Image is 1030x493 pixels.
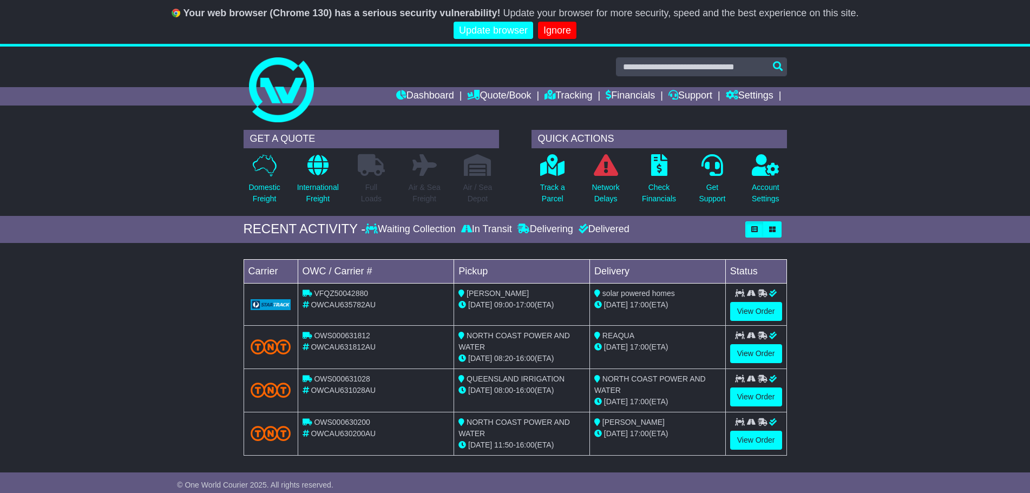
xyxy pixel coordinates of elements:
[458,331,570,351] span: NORTH COAST POWER AND WATER
[602,289,675,298] span: solar powered homes
[468,300,492,309] span: [DATE]
[297,154,339,211] a: InternationalFreight
[594,396,721,407] div: (ETA)
[298,259,454,283] td: OWC / Carrier #
[314,331,370,340] span: OWS000631812
[594,374,706,395] span: NORTH COAST POWER AND WATER
[454,259,590,283] td: Pickup
[177,481,333,489] span: © One World Courier 2025. All rights reserved.
[458,353,585,364] div: - (ETA)
[630,343,649,351] span: 17:00
[311,386,376,395] span: OWCAU631028AU
[515,224,576,235] div: Delivering
[594,341,721,353] div: (ETA)
[409,182,441,205] p: Air & Sea Freight
[751,154,780,211] a: AccountSettings
[591,154,620,211] a: NetworkDelays
[730,387,782,406] a: View Order
[248,182,280,205] p: Domestic Freight
[730,431,782,450] a: View Order
[604,429,628,438] span: [DATE]
[494,386,513,395] span: 08:00
[458,224,515,235] div: In Transit
[594,428,721,439] div: (ETA)
[494,300,513,309] span: 09:00
[251,383,291,397] img: TNT_Domestic.png
[458,385,585,396] div: - (ETA)
[516,441,535,449] span: 16:00
[592,182,619,205] p: Network Delays
[396,87,454,106] a: Dashboard
[248,154,280,211] a: DomesticFreight
[698,154,726,211] a: GetSupport
[467,289,529,298] span: [PERSON_NAME]
[251,426,291,441] img: TNT_Domestic.png
[668,87,712,106] a: Support
[532,130,787,148] div: QUICK ACTIONS
[314,289,368,298] span: VFQZ50042880
[540,182,565,205] p: Track a Parcel
[602,418,665,426] span: [PERSON_NAME]
[311,429,376,438] span: OWCAU630200AU
[604,300,628,309] span: [DATE]
[365,224,458,235] div: Waiting Collection
[251,339,291,354] img: TNT_Domestic.png
[516,386,535,395] span: 16:00
[503,8,858,18] span: Update your browser for more security, speed and the best experience on this site.
[467,374,565,383] span: QUEENSLAND IRRIGATION
[630,300,649,309] span: 17:00
[576,224,629,235] div: Delivered
[314,374,370,383] span: OWS000631028
[540,154,566,211] a: Track aParcel
[244,130,499,148] div: GET A QUOTE
[604,397,628,406] span: [DATE]
[458,439,585,451] div: - (ETA)
[458,299,585,311] div: - (ETA)
[730,302,782,321] a: View Order
[604,343,628,351] span: [DATE]
[752,182,779,205] p: Account Settings
[183,8,501,18] b: Your web browser (Chrome 130) has a serious security vulnerability!
[544,87,592,106] a: Tracking
[594,299,721,311] div: (ETA)
[726,87,773,106] a: Settings
[251,299,291,310] img: GetCarrierServiceLogo
[458,418,570,438] span: NORTH COAST POWER AND WATER
[468,354,492,363] span: [DATE]
[494,354,513,363] span: 08:20
[699,182,725,205] p: Get Support
[730,344,782,363] a: View Order
[589,259,725,283] td: Delivery
[311,343,376,351] span: OWCAU631812AU
[468,386,492,395] span: [DATE]
[630,429,649,438] span: 17:00
[630,397,649,406] span: 17:00
[314,418,370,426] span: OWS000630200
[516,300,535,309] span: 17:00
[454,22,533,40] a: Update browser
[725,259,786,283] td: Status
[641,154,677,211] a: CheckFinancials
[602,331,634,340] span: REAQUA
[467,87,531,106] a: Quote/Book
[494,441,513,449] span: 11:50
[463,182,493,205] p: Air / Sea Depot
[297,182,339,205] p: International Freight
[244,221,366,237] div: RECENT ACTIVITY -
[538,22,576,40] a: Ignore
[606,87,655,106] a: Financials
[468,441,492,449] span: [DATE]
[358,182,385,205] p: Full Loads
[244,259,298,283] td: Carrier
[642,182,676,205] p: Check Financials
[311,300,376,309] span: OWCAU635782AU
[516,354,535,363] span: 16:00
